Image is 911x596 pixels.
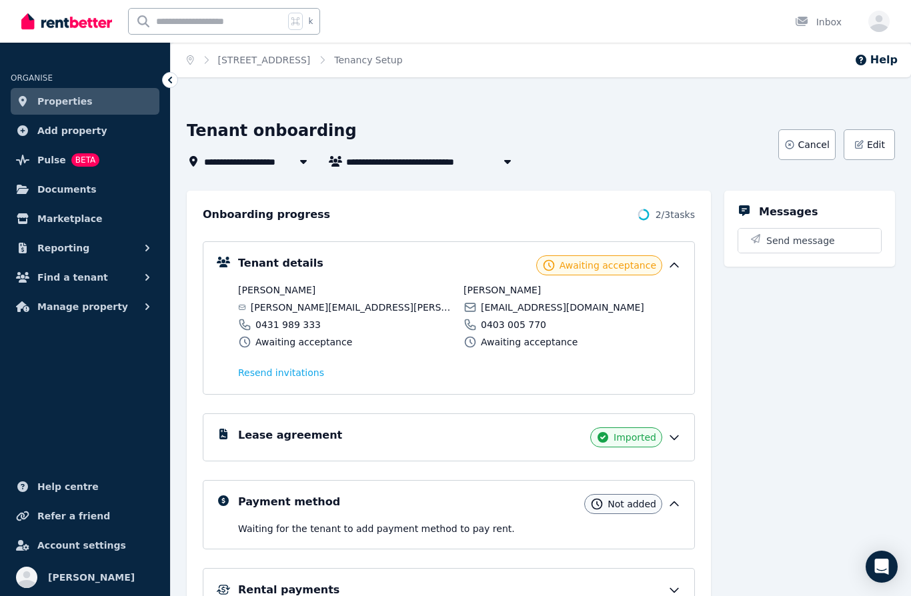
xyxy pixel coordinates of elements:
[738,229,881,253] button: Send message
[866,551,898,583] div: Open Intercom Messenger
[11,235,159,261] button: Reporting
[11,176,159,203] a: Documents
[11,503,159,529] a: Refer a friend
[11,147,159,173] a: PulseBETA
[238,283,455,297] span: [PERSON_NAME]
[37,211,102,227] span: Marketplace
[481,301,644,314] span: [EMAIL_ADDRESS][DOMAIN_NAME]
[795,15,842,29] div: Inbox
[464,283,681,297] span: [PERSON_NAME]
[614,431,656,444] span: Imported
[37,299,128,315] span: Manage property
[481,335,578,349] span: Awaiting acceptance
[11,117,159,144] a: Add property
[238,522,681,535] p: Waiting for the tenant to add payment method to pay rent .
[11,473,159,500] a: Help centre
[334,53,402,67] span: Tenancy Setup
[238,494,340,510] h5: Payment method
[171,43,419,77] nav: Breadcrumb
[11,293,159,320] button: Manage property
[11,205,159,232] a: Marketplace
[11,264,159,291] button: Find a tenant
[37,537,126,553] span: Account settings
[844,129,895,160] button: Edit
[37,508,110,524] span: Refer a friend
[11,88,159,115] a: Properties
[255,335,352,349] span: Awaiting acceptance
[255,318,321,331] span: 0431 989 333
[766,234,835,247] span: Send message
[238,255,323,271] h5: Tenant details
[798,138,829,151] span: Cancel
[48,569,135,585] span: [PERSON_NAME]
[481,318,546,331] span: 0403 005 770
[37,479,99,495] span: Help centre
[37,240,89,256] span: Reporting
[656,208,695,221] span: 2 / 3 tasks
[238,366,324,379] span: Resend invitation s
[867,138,885,151] span: Edit
[11,532,159,559] a: Account settings
[308,16,313,27] span: k
[778,129,835,160] button: Cancel
[238,427,342,443] h5: Lease agreement
[217,585,230,595] img: Rental Payments
[37,93,93,109] span: Properties
[187,120,357,141] h1: Tenant onboarding
[21,11,112,31] img: RentBetter
[37,269,108,285] span: Find a tenant
[560,259,656,272] span: Awaiting acceptance
[37,152,66,168] span: Pulse
[854,52,898,68] button: Help
[11,73,53,83] span: ORGANISE
[251,301,455,314] span: [PERSON_NAME][EMAIL_ADDRESS][PERSON_NAME][DOMAIN_NAME]
[218,55,311,65] a: [STREET_ADDRESS]
[203,207,330,223] h2: Onboarding progress
[759,204,818,220] h5: Messages
[608,497,656,511] span: Not added
[37,181,97,197] span: Documents
[71,153,99,167] span: BETA
[37,123,107,139] span: Add property
[238,366,324,379] button: Resend invitations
